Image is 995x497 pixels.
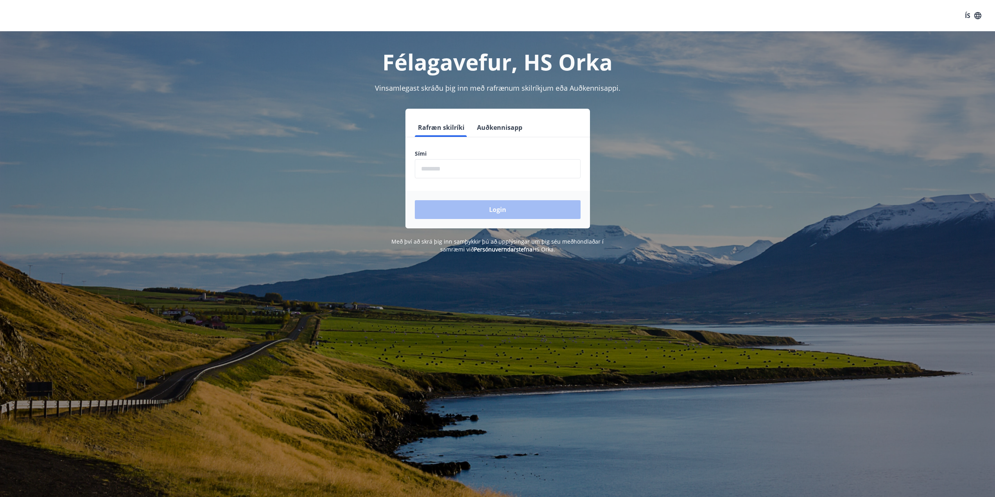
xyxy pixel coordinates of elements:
label: Sími [415,150,581,158]
span: Með því að skrá þig inn samþykkir þú að upplýsingar um þig séu meðhöndlaðar í samræmi við HS Orka. [391,238,604,253]
button: ÍS [961,9,986,23]
button: Rafræn skilríki [415,118,468,137]
a: Persónuverndarstefna [474,246,532,253]
h1: Félagavefur, HS Orka [226,47,770,77]
span: Vinsamlegast skráðu þig inn með rafrænum skilríkjum eða Auðkennisappi. [375,83,620,93]
button: Auðkennisapp [474,118,525,137]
